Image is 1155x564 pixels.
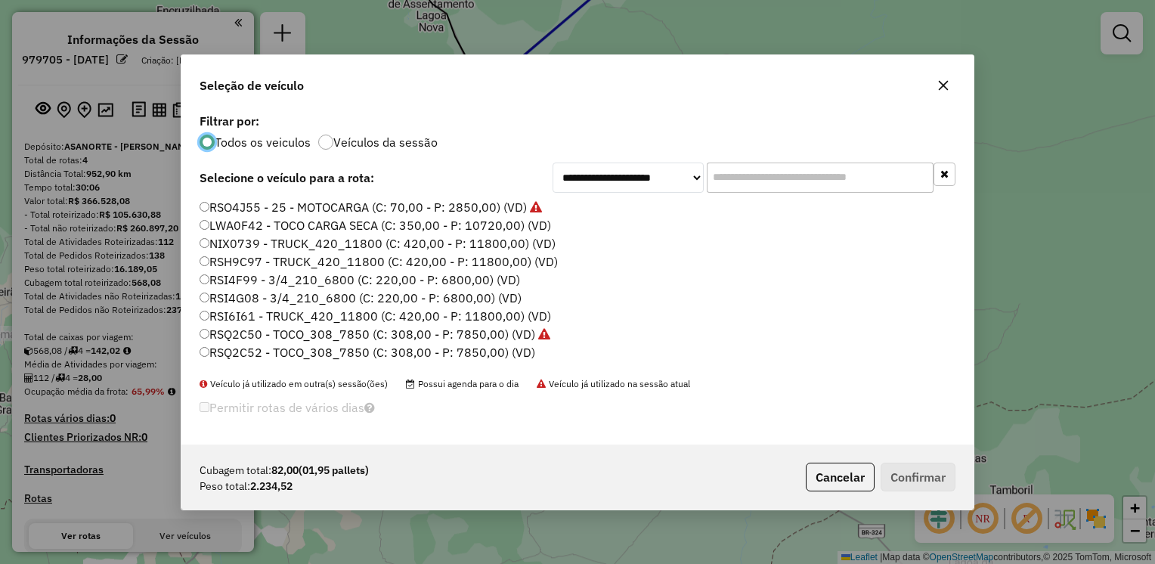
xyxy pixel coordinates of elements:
[200,311,209,321] input: RSI6I61 - TRUCK_420_11800 (C: 420,00 - P: 11800,00) (VD)
[200,76,304,95] span: Seleção de veículo
[333,136,438,148] label: Veículos da sessão
[200,202,209,212] input: RSO4J55 - 25 - MOTOCARGA (C: 70,00 - P: 2850,00) (VD)
[364,401,375,414] i: Selecione pelo menos um veículo
[200,112,955,130] label: Filtrar por:
[200,463,271,479] span: Cubagem total:
[200,329,209,339] input: RSQ2C50 - TOCO_308_7850 (C: 308,00 - P: 7850,00) (VD)
[200,170,374,185] strong: Selecione o veículo para a rota:
[299,463,369,477] span: (01,95 pallets)
[200,253,558,271] label: RSH9C97 - TRUCK_420_11800 (C: 420,00 - P: 11800,00) (VD)
[537,378,690,389] span: Veículo já utilizado na sessão atual
[200,234,556,253] label: NIX0739 - TRUCK_420_11800 (C: 420,00 - P: 11800,00) (VD)
[200,271,520,289] label: RSI4F99 - 3/4_210_6800 (C: 220,00 - P: 6800,00) (VD)
[200,274,209,284] input: RSI4F99 - 3/4_210_6800 (C: 220,00 - P: 6800,00) (VD)
[200,238,209,248] input: NIX0739 - TRUCK_420_11800 (C: 420,00 - P: 11800,00) (VD)
[530,201,542,213] i: Veículo já utilizado na sessão atual
[200,378,388,389] span: Veículo já utilizado em outra(s) sessão(ões)
[200,479,250,494] span: Peso total:
[200,216,551,234] label: LWA0F42 - TOCO CARGA SECA (C: 350,00 - P: 10720,00) (VD)
[250,479,293,494] strong: 2.234,52
[806,463,875,491] button: Cancelar
[200,293,209,302] input: RSI4G08 - 3/4_210_6800 (C: 220,00 - P: 6800,00) (VD)
[200,325,550,343] label: RSQ2C50 - TOCO_308_7850 (C: 308,00 - P: 7850,00) (VD)
[406,378,519,389] span: Possui agenda para o dia
[200,361,535,380] label: RSQ2C54 - TOCO_308_7850 (C: 308,00 - P: 7850,00) (VD)
[200,198,542,216] label: RSO4J55 - 25 - MOTOCARGA (C: 70,00 - P: 2850,00) (VD)
[200,256,209,266] input: RSH9C97 - TRUCK_420_11800 (C: 420,00 - P: 11800,00) (VD)
[271,463,369,479] strong: 82,00
[200,402,209,412] input: Permitir rotas de vários dias
[200,289,522,307] label: RSI4G08 - 3/4_210_6800 (C: 220,00 - P: 6800,00) (VD)
[200,220,209,230] input: LWA0F42 - TOCO CARGA SECA (C: 350,00 - P: 10720,00) (VD)
[215,136,311,148] label: Todos os veiculos
[538,328,550,340] i: Veículo já utilizado na sessão atual
[200,343,535,361] label: RSQ2C52 - TOCO_308_7850 (C: 308,00 - P: 7850,00) (VD)
[200,393,375,422] label: Permitir rotas de vários dias
[200,307,551,325] label: RSI6I61 - TRUCK_420_11800 (C: 420,00 - P: 11800,00) (VD)
[200,347,209,357] input: RSQ2C52 - TOCO_308_7850 (C: 308,00 - P: 7850,00) (VD)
